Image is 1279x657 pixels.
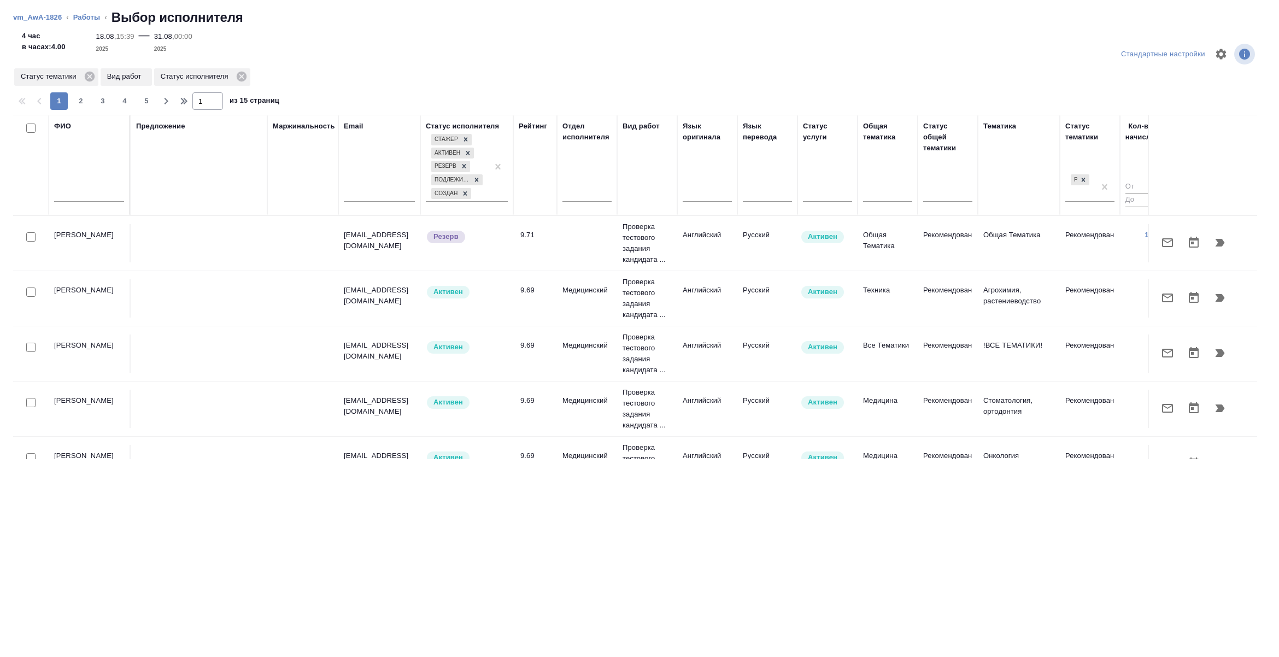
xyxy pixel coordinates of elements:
[344,285,415,307] p: [EMAIL_ADDRESS][DOMAIN_NAME]
[273,121,335,132] div: Маржинальность
[26,343,36,352] input: Выбери исполнителей, чтобы отправить приглашение на работу
[13,13,62,21] a: vm_AwA-1826
[677,445,737,483] td: Английский
[104,12,107,23] li: ‹
[623,442,672,486] p: Проверка тестового задания кандидата ...
[139,26,150,55] div: —
[22,31,66,42] p: 4 час
[1060,279,1120,318] td: Рекомендован
[808,286,837,297] p: Активен
[116,92,133,110] button: 4
[107,71,145,82] p: Вид работ
[623,332,672,376] p: Проверка тестового задания кандидата ...
[677,390,737,428] td: Английский
[72,96,90,107] span: 2
[918,390,978,428] td: Рекомендован
[433,342,463,353] p: Активен
[1154,450,1181,477] button: Отправить предложение о работе
[1125,121,1153,143] div: Кол-во начисл.
[858,224,918,262] td: Общая Тематика
[983,340,1054,351] p: !ВСЕ ТЕМАТИКИ!
[344,450,415,472] p: [EMAIL_ADDRESS][DOMAIN_NAME]
[344,340,415,362] p: [EMAIL_ADDRESS][DOMAIN_NAME]
[116,96,133,107] span: 4
[520,450,552,461] div: 9.69
[138,96,155,107] span: 5
[520,395,552,406] div: 9.69
[426,450,508,465] div: Рядовой исполнитель: назначай с учетом рейтинга
[1125,180,1153,194] input: От
[557,390,617,428] td: Медицинский
[743,121,792,143] div: Язык перевода
[1060,224,1120,262] td: Рекомендован
[426,121,499,132] div: Статус исполнителя
[1120,390,1158,428] td: 0
[1207,230,1233,256] button: Продолжить
[1120,445,1158,483] td: 0
[557,445,617,483] td: Медицинский
[430,133,473,146] div: Стажер, Активен, Резерв, Подлежит внедрению, Создан
[138,92,155,110] button: 5
[49,390,131,428] td: [PERSON_NAME]
[520,230,552,240] div: 9.71
[808,397,837,408] p: Активен
[677,279,737,318] td: Английский
[430,173,484,187] div: Стажер, Активен, Резерв, Подлежит внедрению, Создан
[1070,173,1090,187] div: Рекомендован
[808,231,837,242] p: Активен
[918,224,978,262] td: Рекомендован
[1118,46,1208,63] div: split button
[1154,230,1181,256] button: Отправить предложение о работе
[433,286,463,297] p: Активен
[562,121,612,143] div: Отдел исполнителя
[431,134,460,145] div: Стажер
[426,340,508,355] div: Рядовой исполнитель: назначай с учетом рейтинга
[1071,174,1077,186] div: Рекомендован
[54,121,71,132] div: ФИО
[26,232,36,242] input: Выбери исполнителей, чтобы отправить приглашение на работу
[431,161,458,172] div: Резерв
[1181,230,1207,256] button: Открыть календарь загрузки
[1207,450,1233,477] button: Продолжить
[983,285,1054,307] p: Агрохимия, растениеводство
[1145,231,1153,239] a: 14
[116,32,134,40] p: 15:39
[918,279,978,318] td: Рекомендован
[430,160,471,173] div: Стажер, Активен, Резерв, Подлежит внедрению, Создан
[431,174,471,186] div: Подлежит внедрению
[858,390,918,428] td: Медицина
[433,397,463,408] p: Активен
[1181,450,1207,477] button: Открыть календарь загрузки
[737,279,797,318] td: Русский
[344,230,415,251] p: [EMAIL_ADDRESS][DOMAIN_NAME]
[1181,395,1207,421] button: Открыть календарь загрузки
[344,121,363,132] div: Email
[426,230,508,244] div: На крайний случай: тут высокое качество, но есть другие проблемы
[430,146,475,160] div: Стажер, Активен, Резерв, Подлежит внедрению, Создан
[1154,285,1181,311] button: Отправить предложение о работе
[73,13,101,21] a: Работы
[49,445,131,483] td: [PERSON_NAME]
[623,221,672,265] p: Проверка тестового задания кандидата ...
[49,279,131,318] td: [PERSON_NAME]
[557,335,617,373] td: Медицинский
[136,121,185,132] div: Предложение
[1060,390,1120,428] td: Рекомендован
[13,9,1266,26] nav: breadcrumb
[918,335,978,373] td: Рекомендован
[1181,340,1207,366] button: Открыть календарь загрузки
[154,68,250,86] div: Статус исполнителя
[858,335,918,373] td: Все Тематики
[14,68,98,86] div: Статус тематики
[983,230,1054,240] p: Общая Тематика
[737,224,797,262] td: Русский
[1207,395,1233,421] button: Продолжить
[737,335,797,373] td: Русский
[677,335,737,373] td: Английский
[49,335,131,373] td: [PERSON_NAME]
[426,395,508,410] div: Рядовой исполнитель: назначай с учетом рейтинга
[683,121,732,143] div: Язык оригинала
[430,187,472,201] div: Стажер, Активен, Резерв, Подлежит внедрению, Создан
[803,121,852,143] div: Статус услуги
[520,340,552,351] div: 9.69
